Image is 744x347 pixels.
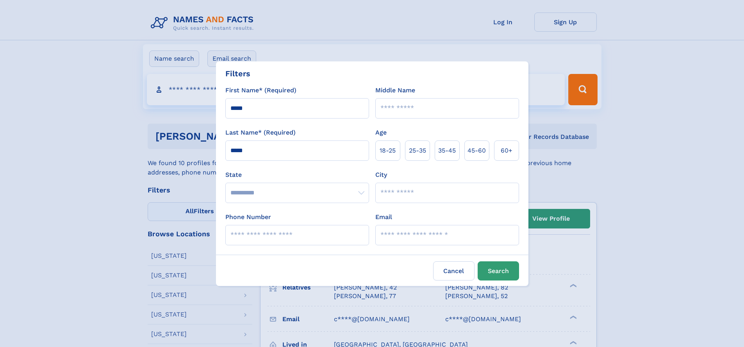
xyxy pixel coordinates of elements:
span: 45‑60 [467,146,486,155]
label: Last Name* (Required) [225,128,296,137]
label: Middle Name [375,86,415,95]
label: Phone Number [225,212,271,222]
div: Filters [225,68,250,79]
label: Email [375,212,392,222]
span: 35‑45 [438,146,456,155]
span: 18‑25 [380,146,396,155]
span: 25‑35 [409,146,426,155]
label: First Name* (Required) [225,86,296,95]
label: Cancel [433,261,475,280]
button: Search [478,261,519,280]
span: 60+ [501,146,512,155]
label: State [225,170,369,180]
label: City [375,170,387,180]
label: Age [375,128,387,137]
